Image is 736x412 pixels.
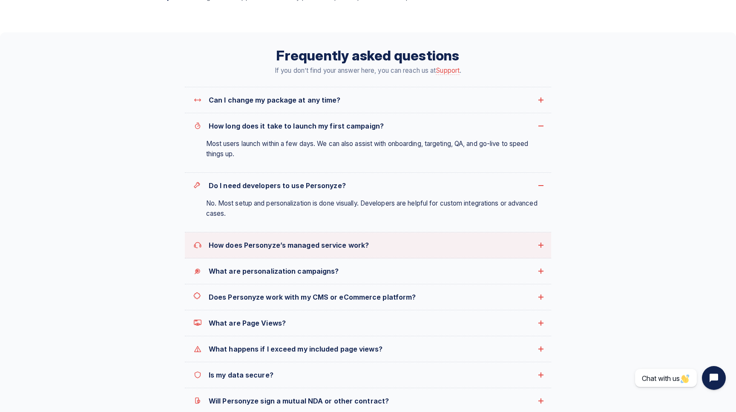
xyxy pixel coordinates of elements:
summary: Do I need developers to use Personyze? [185,173,551,198]
p: If you don’t find your answer here, you can reach us at . [6,66,730,76]
summary: Can I change my package at any time? [185,87,551,113]
span: How long does it take to launch my first campaign? [209,121,532,131]
span: What are personalization campaigns? [209,266,532,276]
span: Can I change my package at any time? [209,95,532,105]
summary: What happens if I exceed my included page views? [185,336,551,362]
span: How does Personyze’s managed service work? [209,240,532,250]
span: What happens if I exceed my included page views? [209,344,532,354]
summary: What are personalization campaigns? [185,258,551,284]
span: Will Personyze sign a mutual NDA or other contract? [209,396,532,406]
summary: Is my data secure? [185,362,551,388]
p: Most users launch within a few days. We can also assist with onboarding, targeting, QA, and go-li... [206,139,544,160]
span: Do I need developers to use Personyze? [209,180,532,191]
h2: Frequently asked questions [6,48,730,64]
summary: How long does it take to launch my first campaign? [185,113,551,139]
summary: Does Personyze work with my CMS or eCommerce platform? [185,284,551,310]
span: Is my data secure? [209,370,532,380]
summary: What are Page Views? [185,310,551,336]
span: What are Page Views? [209,318,532,328]
summary: How does Personyze’s managed service work? [185,232,551,258]
a: Support [436,66,460,75]
span: Does Personyze work with my CMS or eCommerce platform? [209,292,532,302]
p: No. Most setup and personalization is done visually. Developers are helpful for custom integratio... [206,198,544,219]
